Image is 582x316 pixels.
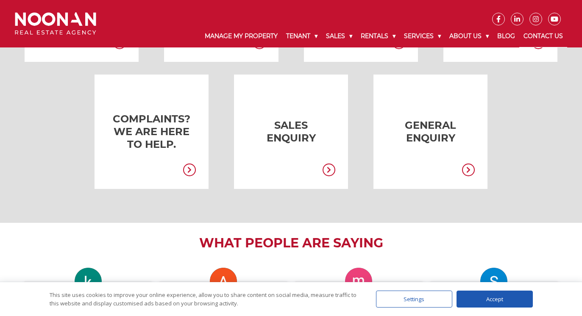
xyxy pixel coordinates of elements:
a: Blog [493,25,519,47]
img: kevin foo profile picture [75,268,102,295]
a: Contact Us [519,25,567,47]
a: Tenant [282,25,322,47]
div: This site uses cookies to improve your online experience, allow you to share content on social me... [50,291,359,308]
img: marlyn whitworth profile picture [345,268,372,295]
h2: What People are Saying [17,236,565,251]
div: Accept [457,291,533,308]
a: Manage My Property [200,25,282,47]
img: Noonan Real Estate Agency [15,12,96,35]
img: Ashim Budhathoki chhetri profile picture [210,268,237,295]
a: Sales [322,25,356,47]
div: Settings [376,291,452,308]
img: Salni Pillay profile picture [480,268,507,295]
a: About Us [445,25,493,47]
a: Services [400,25,445,47]
a: Rentals [356,25,400,47]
